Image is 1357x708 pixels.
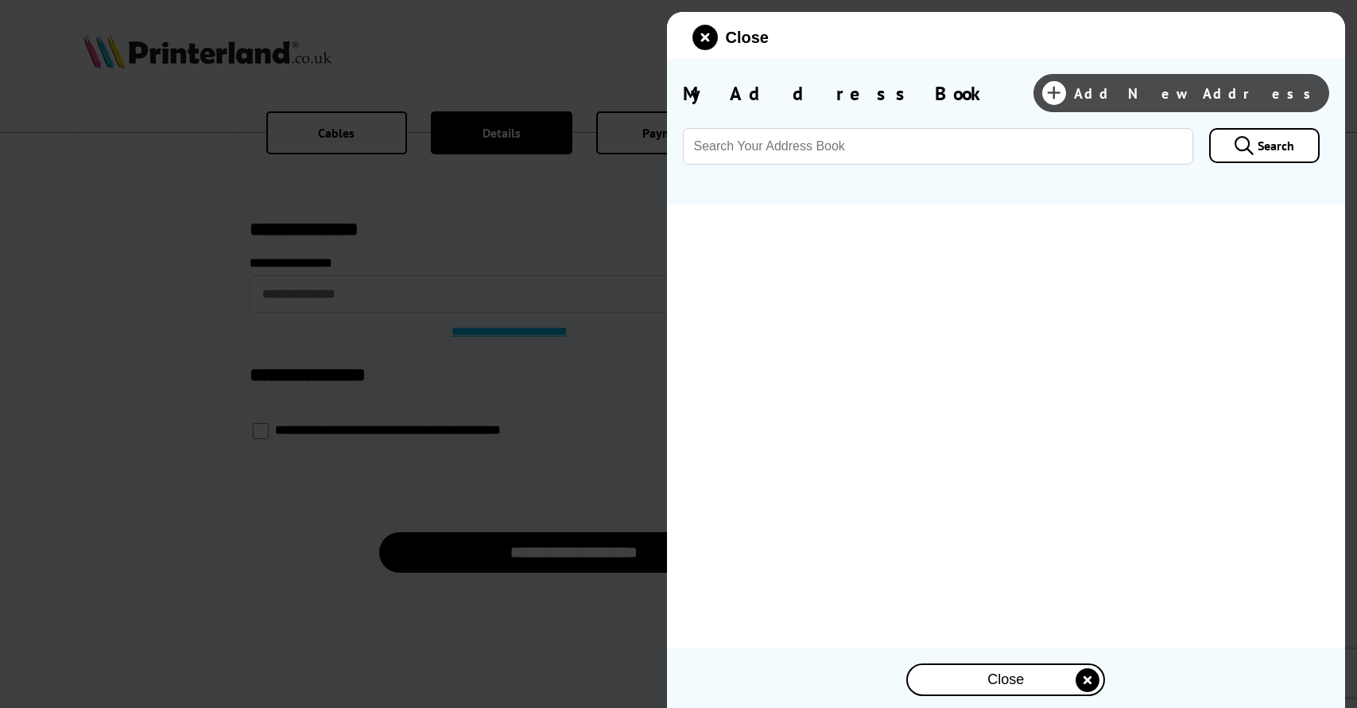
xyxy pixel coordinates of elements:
[683,81,991,106] span: My Address Book
[683,128,1194,165] input: Search Your Address Book
[1209,128,1320,163] a: Search
[1258,138,1294,154] span: Search
[726,29,769,47] span: Close
[987,671,1024,688] span: Close
[1074,84,1320,103] span: Add New Address
[692,25,769,50] button: close modal
[906,663,1105,696] button: close modal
